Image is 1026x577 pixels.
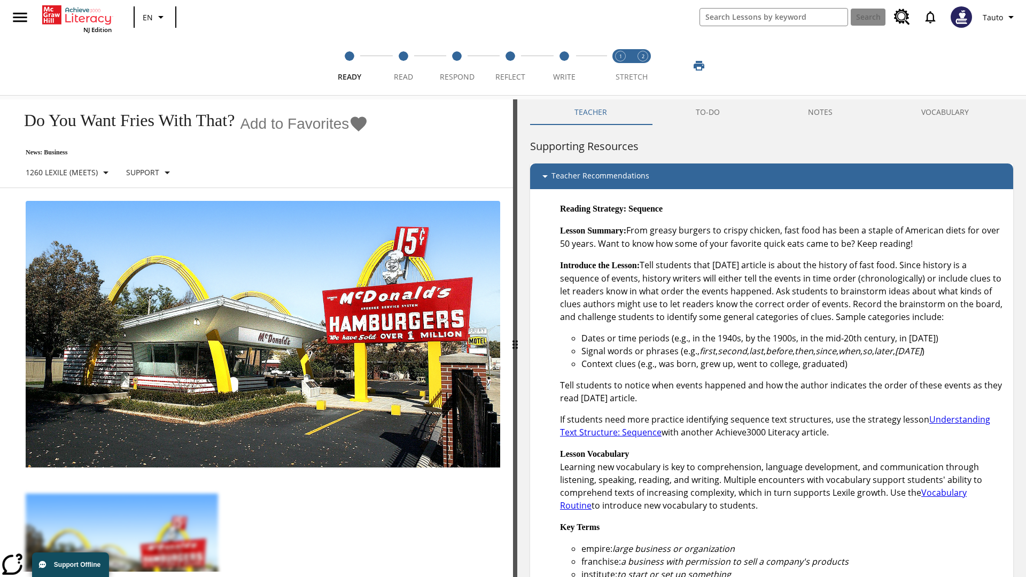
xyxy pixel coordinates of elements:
[581,332,1005,345] li: Dates or time periods (e.g., in the 1940s, by the 1900s, in the mid-20th century, in [DATE])
[513,99,517,577] div: Press Enter or Spacebar and then press right and left arrow keys to move the slider
[877,99,1013,125] button: VOCABULARY
[944,3,978,31] button: Select a new avatar
[560,259,1005,323] p: Tell students that [DATE] article is about the history of fast food. Since history is a sequence ...
[4,2,36,33] button: Open side menu
[605,36,636,95] button: Stretch Read step 1 of 2
[21,163,116,182] button: Select Lexile, 1260 Lexile (Meets)
[551,170,649,183] p: Teacher Recommendations
[682,56,716,75] button: Print
[372,36,434,95] button: Read step 2 of 5
[83,26,112,34] span: NJ Edition
[619,53,622,60] text: 1
[651,99,764,125] button: TO-DO
[13,111,235,130] h1: Do You Want Fries With That?
[338,72,361,82] span: Ready
[916,3,944,31] a: Notifications
[895,345,922,357] em: [DATE]
[749,345,764,357] em: last
[530,99,651,125] button: Teacher
[862,345,872,357] em: so
[718,345,747,357] em: second
[815,345,836,357] em: since
[581,357,1005,370] li: Context clues (e.g., was born, grew up, went to college, graduated)
[530,163,1013,189] div: Teacher Recommendations
[874,345,893,357] em: later
[517,99,1026,577] div: activity
[560,224,1005,250] p: From greasy burgers to crispy chicken, fast food has been a staple of American diets for over 50 ...
[440,72,475,82] span: Respond
[138,7,172,27] button: Language: EN, Select a language
[42,3,112,34] div: Home
[560,447,1005,512] p: Learning new vocabulary is key to comprehension, language development, and communication through ...
[699,345,716,357] em: first
[13,149,368,157] p: News: Business
[495,72,525,82] span: Reflect
[240,114,368,133] button: Add to Favorites - Do You Want Fries With That?
[530,99,1013,125] div: Instructional Panel Tabs
[581,542,1005,555] li: empire:
[642,53,644,60] text: 2
[978,7,1022,27] button: Profile/Settings
[581,555,1005,568] li: franchise:
[838,345,860,357] em: when
[533,36,595,95] button: Write step 5 of 5
[54,561,100,568] span: Support Offline
[240,115,349,132] span: Add to Favorites
[560,523,600,532] strong: Key Terms
[560,261,640,270] strong: Introduce the Lesson:
[560,449,629,458] strong: Lesson Vocabulary
[553,72,576,82] span: Write
[581,345,1005,357] li: Signal words or phrases (e.g., , , , , , , , , , )
[479,36,541,95] button: Reflect step 4 of 5
[143,12,153,23] span: EN
[621,556,849,567] em: a business with permission to sell a company's products
[795,345,813,357] em: then
[560,226,626,235] strong: Lesson Summary:
[888,3,916,32] a: Resource Center, Will open in new tab
[126,167,159,178] p: Support
[32,552,109,577] button: Support Offline
[612,543,735,555] em: large business or organization
[560,379,1005,404] p: Tell students to notice when events happened and how the author indicates the order of these even...
[26,167,98,178] p: 1260 Lexile (Meets)
[530,138,1013,155] h6: Supporting Resources
[766,345,792,357] em: before
[426,36,488,95] button: Respond step 3 of 5
[560,204,626,213] strong: Reading Strategy:
[122,163,178,182] button: Scaffolds, Support
[700,9,848,26] input: search field
[764,99,877,125] button: NOTES
[983,12,1003,23] span: Tauto
[951,6,972,28] img: Avatar
[627,36,658,95] button: Stretch Respond step 2 of 2
[628,204,663,213] strong: Sequence
[616,72,648,82] span: STRETCH
[26,201,500,468] img: One of the first McDonald's stores, with the iconic red sign and golden arches.
[318,36,380,95] button: Ready step 1 of 5
[394,72,413,82] span: Read
[560,413,1005,439] p: If students need more practice identifying sequence text structures, use the strategy lesson with...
